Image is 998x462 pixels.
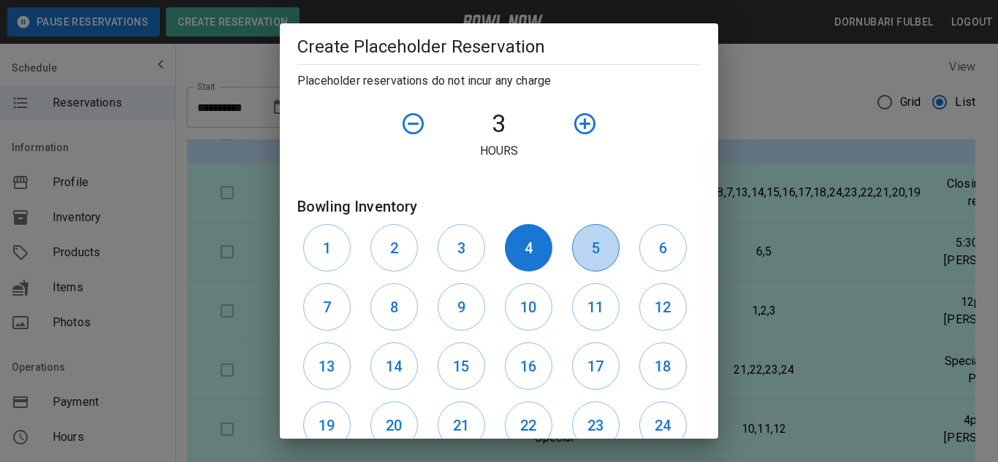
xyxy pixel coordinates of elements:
button: 17 [572,342,620,390]
h6: 16 [520,355,536,378]
h6: 12 [655,296,671,319]
h6: Bowling Inventory [297,195,701,218]
button: 1 [303,224,351,272]
h6: 21 [453,414,469,437]
h6: 3 [457,236,465,260]
button: 2 [370,224,418,272]
h6: 24 [655,414,671,437]
button: 7 [303,283,351,331]
h6: 4 [525,236,533,260]
button: 15 [438,342,485,390]
button: 24 [639,401,687,449]
h6: 9 [457,296,465,319]
button: 9 [438,283,485,331]
h6: 11 [587,296,603,319]
button: 6 [639,224,687,272]
button: 19 [303,401,351,449]
h6: 18 [655,355,671,378]
button: 21 [438,401,485,449]
button: 20 [370,401,418,449]
h6: 1 [323,236,331,260]
button: 16 [505,342,552,390]
button: 14 [370,342,418,390]
h6: 23 [587,414,603,437]
p: Hours [297,142,701,160]
h6: 2 [390,236,398,260]
h6: 5 [592,236,600,260]
button: 11 [572,283,620,331]
h6: 10 [520,296,536,319]
button: 22 [505,401,552,449]
h6: 8 [390,296,398,319]
button: 3 [438,224,485,272]
h6: 6 [659,236,667,260]
h5: Create Placeholder Reservation [297,35,701,58]
h6: 7 [323,296,331,319]
button: 10 [505,283,552,331]
h4: 3 [432,109,566,139]
h6: 13 [319,355,335,378]
h6: 17 [587,355,603,378]
h6: 15 [453,355,469,378]
h6: 20 [386,414,402,437]
button: 4 [505,224,552,272]
h6: 19 [319,414,335,437]
button: 8 [370,283,418,331]
button: 12 [639,283,687,331]
button: 23 [572,401,620,449]
button: 13 [303,342,351,390]
h6: 14 [386,355,402,378]
h6: 22 [520,414,536,437]
button: 5 [572,224,620,272]
h6: Placeholder reservations do not incur any charge [297,71,701,91]
button: 18 [639,342,687,390]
